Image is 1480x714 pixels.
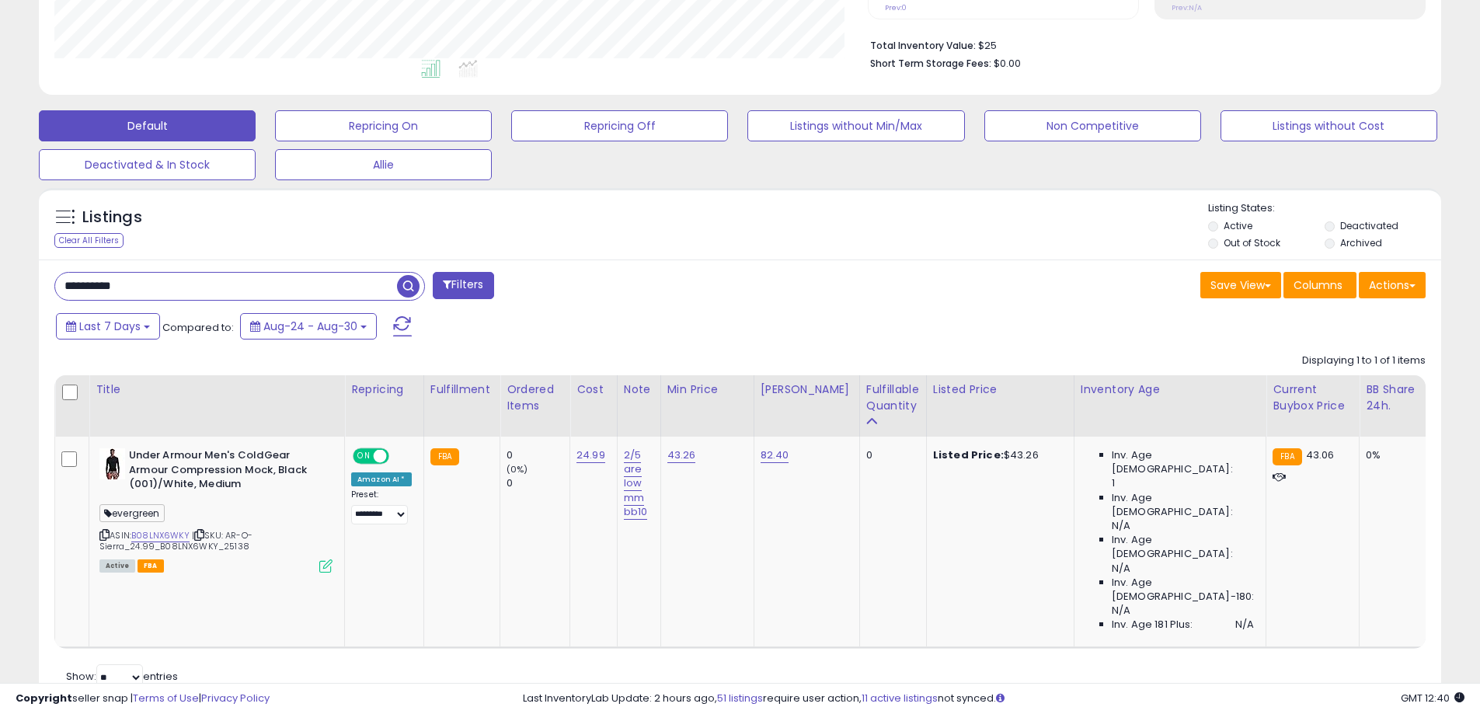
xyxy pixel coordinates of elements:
[1366,448,1417,462] div: 0%
[1224,219,1252,232] label: Active
[624,381,654,398] div: Note
[16,691,270,706] div: seller snap | |
[511,110,728,141] button: Repricing Off
[56,313,160,340] button: Last 7 Days
[576,448,605,463] a: 24.99
[138,559,164,573] span: FBA
[761,381,853,398] div: [PERSON_NAME]
[1224,236,1280,249] label: Out of Stock
[162,320,234,335] span: Compared to:
[862,691,938,705] a: 11 active listings
[1081,381,1259,398] div: Inventory Age
[1200,272,1281,298] button: Save View
[933,448,1004,462] b: Listed Price:
[1112,476,1115,490] span: 1
[507,476,569,490] div: 0
[99,448,333,571] div: ASIN:
[624,448,648,520] a: 2/5 are low mm bb10
[994,56,1021,71] span: $0.00
[275,110,492,141] button: Repricing On
[131,529,190,542] a: B08LNX6WKY
[387,450,412,463] span: OFF
[1112,519,1130,533] span: N/A
[523,691,1464,706] div: Last InventoryLab Update: 2 hours ago, require user action, not synced.
[1340,236,1382,249] label: Archived
[1112,604,1130,618] span: N/A
[96,381,338,398] div: Title
[507,448,569,462] div: 0
[870,57,991,70] b: Short Term Storage Fees:
[99,448,125,479] img: 31yip5o485L._SL40_.jpg
[1112,576,1254,604] span: Inv. Age [DEMOGRAPHIC_DATA]-180:
[933,381,1067,398] div: Listed Price
[1283,272,1356,298] button: Columns
[1172,3,1202,12] small: Prev: N/A
[54,233,124,248] div: Clear All Filters
[667,448,696,463] a: 43.26
[430,381,493,398] div: Fulfillment
[507,381,563,414] div: Ordered Items
[1340,219,1398,232] label: Deactivated
[240,313,377,340] button: Aug-24 - Aug-30
[1235,618,1254,632] span: N/A
[1359,272,1426,298] button: Actions
[201,691,270,705] a: Privacy Policy
[870,35,1414,54] li: $25
[1294,277,1342,293] span: Columns
[1273,448,1301,465] small: FBA
[99,529,252,552] span: | SKU: AR-O-Sierra_24.99_B08LNX6WKY_25138
[866,381,920,414] div: Fulfillable Quantity
[1366,381,1423,414] div: BB Share 24h.
[99,559,135,573] span: All listings currently available for purchase on Amazon
[885,3,907,12] small: Prev: 0
[16,691,72,705] strong: Copyright
[1221,110,1437,141] button: Listings without Cost
[576,381,611,398] div: Cost
[1302,354,1426,368] div: Displaying 1 to 1 of 1 items
[129,448,318,496] b: Under Armour Men's ColdGear Armour Compression Mock, Black (001)/White, Medium
[1112,533,1254,561] span: Inv. Age [DEMOGRAPHIC_DATA]:
[82,207,142,228] h5: Listings
[1112,448,1254,476] span: Inv. Age [DEMOGRAPHIC_DATA]:
[99,504,165,522] span: evergreen
[933,448,1062,462] div: $43.26
[133,691,199,705] a: Terms of Use
[79,319,141,334] span: Last 7 Days
[1112,562,1130,576] span: N/A
[866,448,914,462] div: 0
[351,381,417,398] div: Repricing
[870,39,976,52] b: Total Inventory Value:
[717,691,763,705] a: 51 listings
[351,472,412,486] div: Amazon AI *
[984,110,1201,141] button: Non Competitive
[1306,448,1335,462] span: 43.06
[1401,691,1464,705] span: 2025-09-10 12:40 GMT
[761,448,789,463] a: 82.40
[275,149,492,180] button: Allie
[66,669,178,684] span: Show: entries
[1112,618,1193,632] span: Inv. Age 181 Plus:
[1273,381,1353,414] div: Current Buybox Price
[433,272,493,299] button: Filters
[39,110,256,141] button: Default
[430,448,459,465] small: FBA
[747,110,964,141] button: Listings without Min/Max
[351,489,412,524] div: Preset:
[39,149,256,180] button: Deactivated & In Stock
[1112,491,1254,519] span: Inv. Age [DEMOGRAPHIC_DATA]:
[667,381,747,398] div: Min Price
[1208,201,1441,216] p: Listing States:
[263,319,357,334] span: Aug-24 - Aug-30
[354,450,374,463] span: ON
[507,463,528,475] small: (0%)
